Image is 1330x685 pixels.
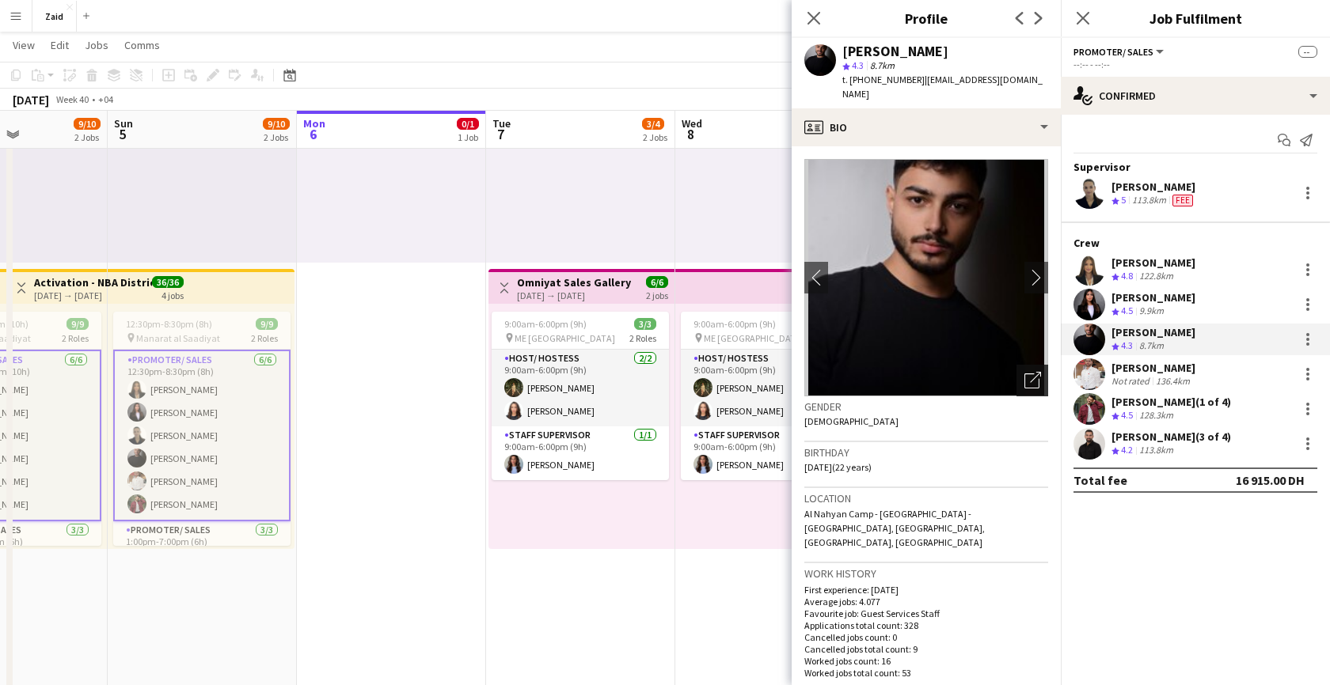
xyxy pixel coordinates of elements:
[457,118,479,130] span: 0/1
[114,116,133,131] span: Sun
[804,667,1048,679] p: Worked jobs total count: 53
[85,38,108,52] span: Jobs
[682,116,702,131] span: Wed
[517,275,631,290] h3: Omniyat Sales Gallery
[804,655,1048,667] p: Worked jobs count: 16
[804,445,1048,460] h3: Birthday
[301,125,325,143] span: 6
[32,1,77,32] button: Zaid
[152,276,184,288] span: 36/36
[693,318,776,330] span: 9:00am-6:00pm (9h)
[1121,270,1133,282] span: 4.8
[1236,472,1305,488] div: 16 915.00 DH
[1073,59,1317,70] div: --:-- - --:--
[1016,365,1048,396] div: Open photos pop-in
[113,350,291,521] app-card-role: Promoter/ Sales6/612:30pm-8:30pm (8h)[PERSON_NAME][PERSON_NAME][PERSON_NAME][PERSON_NAME][PERSON_...
[62,332,89,344] span: 2 Roles
[1136,409,1176,422] div: 128.3km
[643,131,667,143] div: 2 Jobs
[1121,194,1126,206] span: 5
[642,118,664,130] span: 3/4
[681,312,858,480] app-job-card: 9:00am-6:00pm (9h)3/3 ME [GEOGRAPHIC_DATA]2 RolesHost/ Hostess2/29:00am-6:00pm (9h)[PERSON_NAME][...
[629,332,656,344] span: 2 Roles
[44,35,75,55] a: Edit
[251,332,278,344] span: 2 Roles
[804,596,1048,607] p: Average jobs: 4.077
[1136,444,1176,457] div: 113.8km
[804,508,985,548] span: Al Nahyan Camp - [GEOGRAPHIC_DATA] - [GEOGRAPHIC_DATA], [GEOGRAPHIC_DATA], [GEOGRAPHIC_DATA], [GE...
[852,59,864,71] span: 4.3
[504,318,587,330] span: 9:00am-6:00pm (9h)
[1111,325,1195,339] div: [PERSON_NAME]
[804,566,1048,581] h3: Work history
[492,312,669,480] app-job-card: 9:00am-6:00pm (9h)3/3 ME [GEOGRAPHIC_DATA]2 RolesHost/ Hostess2/29:00am-6:00pm (9h)[PERSON_NAME][...
[1121,444,1133,456] span: 4.2
[303,116,325,131] span: Mon
[264,131,289,143] div: 2 Jobs
[804,399,1048,414] h3: Gender
[74,118,101,130] span: 9/10
[1061,8,1330,28] h3: Job Fulfilment
[1061,236,1330,250] div: Crew
[51,38,69,52] span: Edit
[1298,46,1317,58] span: --
[6,35,41,55] a: View
[804,631,1048,643] p: Cancelled jobs count: 0
[1111,375,1153,387] div: Not rated
[1073,46,1153,58] span: Promoter/ Sales
[34,290,152,301] div: [DATE] → [DATE]
[634,318,656,330] span: 3/3
[646,288,668,301] div: 2 jobs
[804,461,872,473] span: [DATE] (22 years)
[13,38,35,52] span: View
[161,288,184,301] div: 4 jobs
[256,318,278,330] span: 9/9
[1111,290,1195,305] div: [PERSON_NAME]
[1111,361,1195,375] div: [PERSON_NAME]
[1121,339,1133,351] span: 4.3
[1153,375,1193,387] div: 136.4km
[1136,305,1167,318] div: 9.9km
[98,93,113,105] div: +04
[492,350,669,426] app-card-role: Host/ Hostess2/29:00am-6:00pm (9h)[PERSON_NAME][PERSON_NAME]
[13,92,49,108] div: [DATE]
[1136,339,1167,353] div: 8.7km
[263,118,290,130] span: 9/10
[1172,195,1193,206] span: Fee
[842,74,925,85] span: t. [PHONE_NUMBER]
[681,426,858,480] app-card-role: Staff Supervisor1/19:00am-6:00pm (9h)[PERSON_NAME]
[113,521,291,621] app-card-role: Promoter/ Sales3/31:00pm-7:00pm (6h)
[136,332,220,344] span: Manarat al Saadiyat
[842,44,948,59] div: [PERSON_NAME]
[515,332,615,344] span: ME [GEOGRAPHIC_DATA]
[842,74,1043,100] span: | [EMAIL_ADDRESS][DOMAIN_NAME]
[681,350,858,426] app-card-role: Host/ Hostess2/29:00am-6:00pm (9h)[PERSON_NAME][PERSON_NAME]
[112,125,133,143] span: 5
[679,125,702,143] span: 8
[792,108,1061,146] div: Bio
[804,619,1048,631] p: Applications total count: 328
[1111,180,1196,194] div: [PERSON_NAME]
[1136,270,1176,283] div: 122.8km
[492,116,511,131] span: Tue
[118,35,166,55] a: Comms
[704,332,804,344] span: ME [GEOGRAPHIC_DATA]
[124,38,160,52] span: Comms
[492,426,669,480] app-card-role: Staff Supervisor1/19:00am-6:00pm (9h)[PERSON_NAME]
[52,93,92,105] span: Week 40
[74,131,100,143] div: 2 Jobs
[804,491,1048,505] h3: Location
[1121,409,1133,421] span: 4.5
[867,59,898,71] span: 8.7km
[646,276,668,288] span: 6/6
[78,35,115,55] a: Jobs
[804,643,1048,655] p: Cancelled jobs total count: 9
[804,415,899,427] span: [DEMOGRAPHIC_DATA]
[113,312,291,546] app-job-card: 12:30pm-8:30pm (8h)9/9 Manarat al Saadiyat2 RolesPromoter/ Sales6/612:30pm-8:30pm (8h)[PERSON_NAM...
[1061,160,1330,174] div: Supervisor
[804,159,1048,396] img: Crew avatar or photo
[1121,305,1133,316] span: 4.5
[1111,395,1231,409] div: [PERSON_NAME] (1 of 4)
